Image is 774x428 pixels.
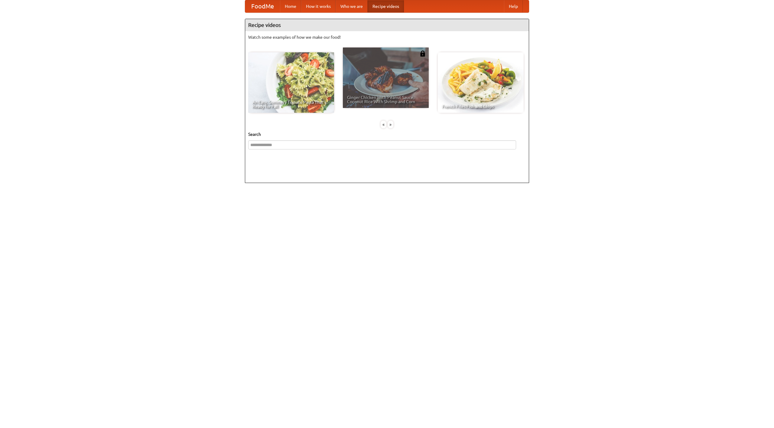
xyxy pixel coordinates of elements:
[381,121,386,128] div: «
[420,51,426,57] img: 483408.png
[280,0,301,12] a: Home
[438,52,524,113] a: French Fries Fish and Chips
[248,52,334,113] a: An Easy, Summery Tomato Pasta That's Ready for Fall
[252,100,330,109] span: An Easy, Summery Tomato Pasta That's Ready for Fall
[368,0,404,12] a: Recipe videos
[245,19,529,31] h4: Recipe videos
[504,0,523,12] a: Help
[442,104,519,109] span: French Fries Fish and Chips
[301,0,336,12] a: How it works
[248,131,526,137] h5: Search
[388,121,393,128] div: »
[336,0,368,12] a: Who we are
[248,34,526,40] p: Watch some examples of how we make our food!
[245,0,280,12] a: FoodMe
